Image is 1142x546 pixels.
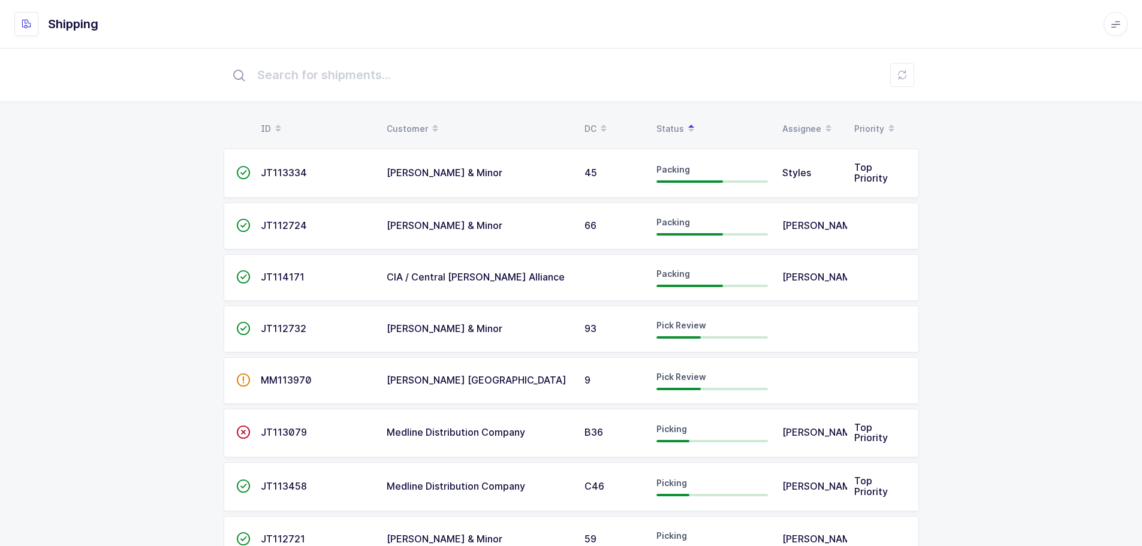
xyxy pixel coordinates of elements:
[782,533,861,545] span: [PERSON_NAME]
[387,533,502,545] span: [PERSON_NAME] & Minor
[584,480,604,492] span: C46
[656,119,768,139] div: Status
[387,374,567,386] span: [PERSON_NAME] [GEOGRAPHIC_DATA]
[782,271,861,283] span: [PERSON_NAME]
[656,424,687,434] span: Picking
[656,530,687,541] span: Picking
[656,478,687,488] span: Picking
[782,426,861,438] span: [PERSON_NAME]
[236,322,251,334] span: 
[584,119,642,139] div: DC
[656,372,706,382] span: Pick Review
[782,167,811,179] span: Styles
[854,161,888,184] span: Top Priority
[261,271,305,283] span: JT114171
[387,480,525,492] span: Medline Distribution Company
[656,320,706,330] span: Pick Review
[854,421,888,444] span: Top Priority
[224,56,919,94] input: Search for shipments...
[236,426,251,438] span: 
[261,533,305,545] span: JT112721
[584,533,596,545] span: 59
[584,426,603,438] span: B36
[656,217,690,227] span: Packing
[782,119,840,139] div: Assignee
[236,480,251,492] span: 
[387,119,570,139] div: Customer
[584,322,596,334] span: 93
[261,374,312,386] span: MM113970
[261,167,307,179] span: JT113334
[48,14,98,34] h1: Shipping
[584,219,596,231] span: 66
[236,219,251,231] span: 
[854,475,888,497] span: Top Priority
[236,374,251,386] span: 
[236,167,251,179] span: 
[854,119,912,139] div: Priority
[387,426,525,438] span: Medline Distribution Company
[584,374,590,386] span: 9
[236,271,251,283] span: 
[261,219,307,231] span: JT112724
[387,271,565,283] span: CIA / Central [PERSON_NAME] Alliance
[236,533,251,545] span: 
[656,164,690,174] span: Packing
[261,480,307,492] span: JT113458
[584,167,597,179] span: 45
[387,167,502,179] span: [PERSON_NAME] & Minor
[261,426,307,438] span: JT113079
[387,219,502,231] span: [PERSON_NAME] & Minor
[261,119,372,139] div: ID
[387,322,502,334] span: [PERSON_NAME] & Minor
[782,480,861,492] span: [PERSON_NAME]
[656,269,690,279] span: Packing
[261,322,306,334] span: JT112732
[782,219,861,231] span: [PERSON_NAME]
